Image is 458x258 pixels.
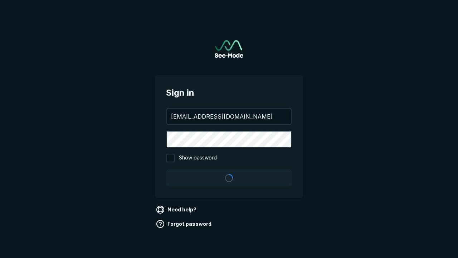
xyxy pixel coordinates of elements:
span: Show password [179,154,217,162]
a: Forgot password [155,218,214,230]
a: Go to sign in [215,40,243,58]
a: Need help? [155,204,199,215]
span: Sign in [166,86,292,99]
img: See-Mode Logo [215,40,243,58]
input: your@email.com [167,109,291,124]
